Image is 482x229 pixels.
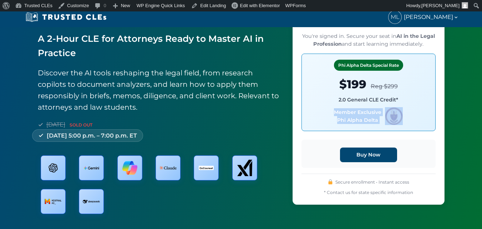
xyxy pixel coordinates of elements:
span: [DATE] [46,121,65,128]
span: Member Exclusive Phi Alpha Delta [308,107,430,125]
img: Copilot Logo [122,160,137,175]
div: * Contact us for state specific information [301,189,436,196]
div: Claude [156,155,181,180]
span: ML [389,11,401,24]
div: [DATE] 5:00 p.m. – 7:00 p.m. ET [32,129,143,142]
div: Phi Alpha Delta Special Rate [334,60,403,71]
div: Copilot [117,155,142,180]
div: 2.0 General CLE Credit* [308,96,430,104]
span: SOLD OUT [70,122,92,128]
div: ChatGPT [41,155,66,180]
img: CoCounsel Logo [199,160,214,175]
img: xAI Logo [237,160,253,176]
div: xAI [232,155,257,180]
p: Discover the AI tools reshaping the legal field, from research copilots to document analyzers, an... [38,67,282,113]
img: Mistral AI Logo [45,193,62,210]
span: Reg $299 [371,82,398,91]
span: [DATE] 5:00 p.m. – 7:00 p.m. ET [47,131,137,140]
img: Gemini Logo [83,160,99,176]
p: A 2-Hour CLE for Attorneys Ready to Master AI in Practice [38,31,282,60]
img: Trusted CLEs [24,12,109,23]
span: [PERSON_NAME] [421,3,460,8]
span: Secure enrollment • Instant access [335,179,409,185]
img: Claude Logo [159,159,177,176]
img: PADlogo-1.png [385,107,403,125]
img: ChatGPT Logo [44,159,62,177]
div: DeepSeek [79,189,104,214]
span: $199 [339,75,366,93]
div: CoCounsel [194,155,219,180]
img: DeepSeek Logo [83,193,100,210]
div: Mistral AI [41,189,66,214]
img: 🔒 [328,179,333,184]
div: Gemini [79,155,104,180]
span: Edit with Elementor [240,3,280,8]
button: Buy Now [340,148,397,162]
p: You're signed in. Secure your seat in and start learning immediately. [301,33,436,48]
span: [PERSON_NAME] [404,13,459,22]
strong: AI in the Legal Profession [313,33,435,47]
